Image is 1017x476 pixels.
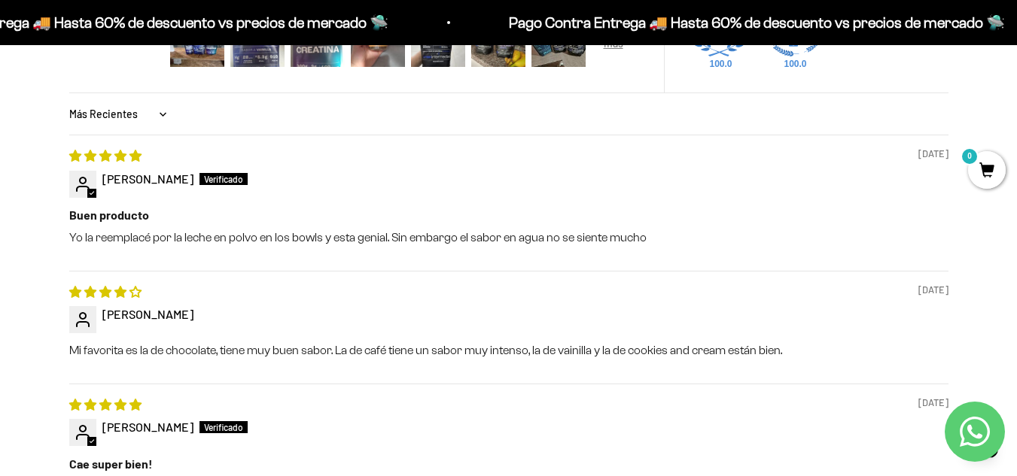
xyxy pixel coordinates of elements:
span: [DATE] [918,396,948,410]
div: 100.0 [707,58,731,70]
p: Yo la reemplacé por la leche en polvo en los bowls y esta genial. Sin embargo el sabor en agua no... [69,229,948,246]
span: [PERSON_NAME] [102,171,193,186]
mark: 0 [961,147,979,165]
span: [PERSON_NAME] [102,307,193,321]
a: 0 [968,163,1006,180]
div: 100.0 [781,58,805,70]
span: [DATE] [918,283,948,297]
b: Cae super bien! [69,456,948,472]
p: Mi favorita es la de chocolate, tiene muy buen sabor. La de café tiene un sabor muy intenso, la d... [69,342,948,359]
span: [PERSON_NAME] [102,420,193,434]
select: Sort dropdown [69,99,171,129]
span: 5 star review [69,397,142,411]
p: Pago Contra Entrega 🚚 Hasta 60% de descuento vs precios de mercado 🛸 [509,11,1005,35]
span: 5 star review [69,148,142,162]
b: Buen producto [69,207,948,223]
span: [DATE] [918,147,948,161]
span: 4 star review [69,284,142,299]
